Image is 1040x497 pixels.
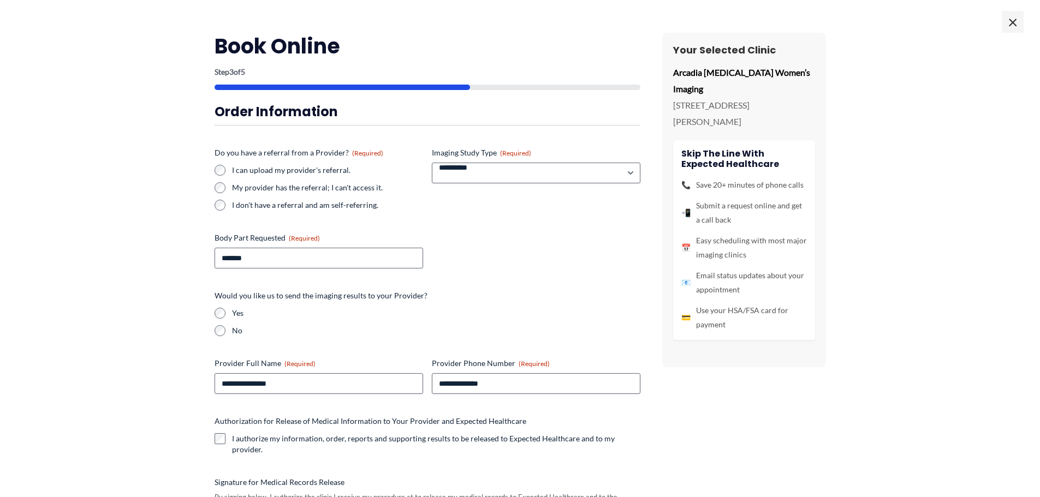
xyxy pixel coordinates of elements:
span: (Required) [352,149,383,157]
legend: Do you have a referral from a Provider? [215,147,383,158]
span: 💳 [681,310,691,325]
li: Easy scheduling with most major imaging clinics [681,233,807,262]
span: 5 [241,67,245,76]
h2: Book Online [215,33,640,59]
label: Body Part Requested [215,232,423,243]
p: Step of [215,68,640,76]
span: (Required) [284,360,316,368]
li: Use your HSA/FSA card for payment [681,303,807,332]
li: Email status updates about your appointment [681,268,807,297]
label: I don't have a referral and am self-referring. [232,200,423,211]
label: I authorize my information, order, reports and supporting results to be released to Expected Heal... [232,433,640,455]
li: Submit a request online and get a call back [681,199,807,227]
label: Provider Phone Number [432,358,640,369]
span: 📅 [681,241,691,255]
li: Save 20+ minutes of phone calls [681,178,807,192]
legend: Authorization for Release of Medical Information to Your Provider and Expected Healthcare [215,416,526,427]
label: Imaging Study Type [432,147,640,158]
span: (Required) [289,234,320,242]
p: Arcadia [MEDICAL_DATA] Women’s Imaging [673,64,815,97]
span: × [1002,11,1024,33]
label: I can upload my provider's referral. [232,165,423,176]
h4: Skip the line with Expected Healthcare [681,148,807,169]
label: Signature for Medical Records Release [215,477,640,488]
legend: Would you like us to send the imaging results to your Provider? [215,290,427,301]
span: (Required) [519,360,550,368]
span: 📲 [681,206,691,220]
p: [STREET_ADDRESS][PERSON_NAME] [673,97,815,129]
label: Yes [232,308,640,319]
span: (Required) [500,149,531,157]
span: 📞 [681,178,691,192]
h3: Order Information [215,103,640,120]
span: 📧 [681,276,691,290]
label: No [232,325,640,336]
label: My provider has the referral; I can't access it. [232,182,423,193]
span: 3 [229,67,234,76]
h3: Your Selected Clinic [673,44,815,56]
label: Provider Full Name [215,358,423,369]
